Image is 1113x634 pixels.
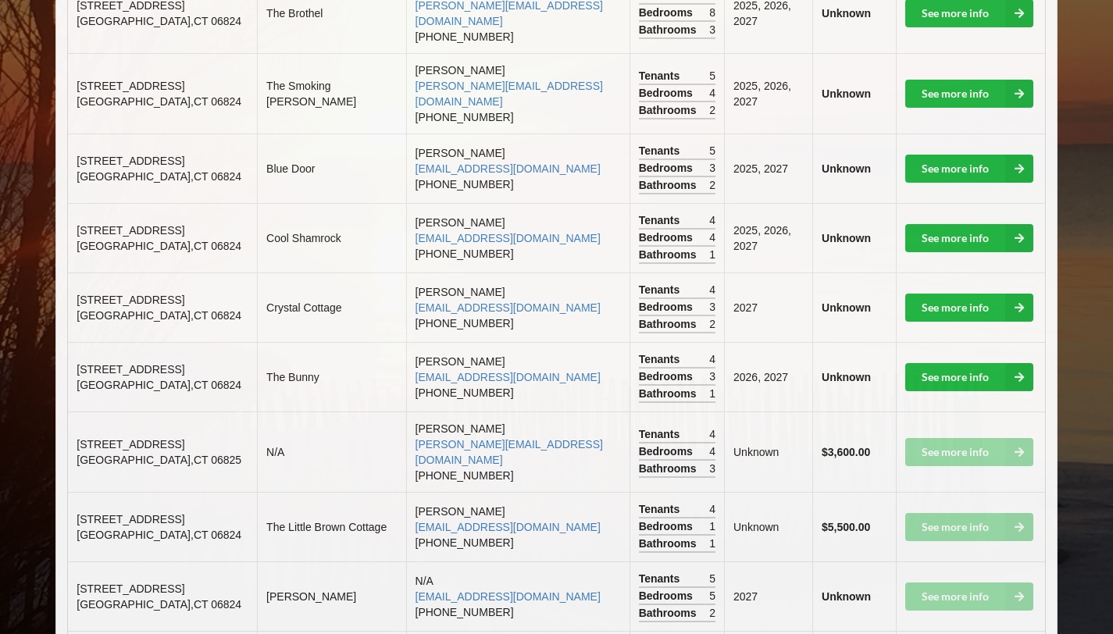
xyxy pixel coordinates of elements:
[77,454,241,466] span: [GEOGRAPHIC_DATA] , CT 06825
[257,492,405,561] td: The Little Brown Cottage
[639,501,684,517] span: Tenants
[639,386,701,401] span: Bathrooms
[822,87,871,100] b: Unknown
[639,571,684,586] span: Tenants
[709,518,715,534] span: 1
[257,561,405,631] td: [PERSON_NAME]
[709,230,715,245] span: 4
[822,301,871,314] b: Unknown
[406,53,630,134] td: [PERSON_NAME] [PHONE_NUMBER]
[724,561,812,631] td: 2027
[77,513,184,525] span: [STREET_ADDRESS]
[639,143,684,158] span: Tenants
[709,501,715,517] span: 4
[905,155,1033,183] a: See more info
[77,224,184,237] span: [STREET_ADDRESS]
[639,536,701,551] span: Bathrooms
[257,411,405,492] td: N/A
[639,518,697,534] span: Bedrooms
[822,371,871,383] b: Unknown
[406,561,630,631] td: N/A [PHONE_NUMBER]
[257,53,405,134] td: The Smoking [PERSON_NAME]
[77,438,184,451] span: [STREET_ADDRESS]
[77,170,241,183] span: [GEOGRAPHIC_DATA] , CT 06824
[77,15,241,27] span: [GEOGRAPHIC_DATA] , CT 06824
[822,590,871,603] b: Unknown
[416,162,601,175] a: [EMAIL_ADDRESS][DOMAIN_NAME]
[709,247,715,262] span: 1
[822,232,871,244] b: Unknown
[639,5,697,20] span: Bedrooms
[709,386,715,401] span: 1
[406,134,630,203] td: [PERSON_NAME] [PHONE_NUMBER]
[639,426,684,442] span: Tenants
[709,212,715,228] span: 4
[709,5,715,20] span: 8
[639,247,701,262] span: Bathrooms
[709,571,715,586] span: 5
[77,155,184,167] span: [STREET_ADDRESS]
[822,7,871,20] b: Unknown
[257,134,405,203] td: Blue Door
[822,521,870,533] b: $5,500.00
[77,80,184,92] span: [STREET_ADDRESS]
[416,232,601,244] a: [EMAIL_ADDRESS][DOMAIN_NAME]
[639,588,697,604] span: Bedrooms
[709,102,715,118] span: 2
[724,411,812,492] td: Unknown
[639,102,701,118] span: Bathrooms
[406,203,630,272] td: [PERSON_NAME] [PHONE_NUMBER]
[77,582,184,595] span: [STREET_ADDRESS]
[724,203,812,272] td: 2025, 2026, 2027
[724,342,812,411] td: 2026, 2027
[724,272,812,342] td: 2027
[709,536,715,551] span: 1
[406,342,630,411] td: [PERSON_NAME] [PHONE_NUMBER]
[709,443,715,459] span: 4
[709,143,715,158] span: 5
[709,369,715,384] span: 3
[406,492,630,561] td: [PERSON_NAME] [PHONE_NUMBER]
[406,272,630,342] td: [PERSON_NAME] [PHONE_NUMBER]
[639,160,697,176] span: Bedrooms
[822,446,870,458] b: $3,600.00
[724,53,812,134] td: 2025, 2026, 2027
[416,521,601,533] a: [EMAIL_ADDRESS][DOMAIN_NAME]
[709,588,715,604] span: 5
[416,301,601,314] a: [EMAIL_ADDRESS][DOMAIN_NAME]
[905,224,1033,252] a: See more info
[639,299,697,315] span: Bedrooms
[257,342,405,411] td: The Bunny
[77,598,241,611] span: [GEOGRAPHIC_DATA] , CT 06824
[709,316,715,332] span: 2
[822,162,871,175] b: Unknown
[77,240,241,252] span: [GEOGRAPHIC_DATA] , CT 06824
[416,590,601,603] a: [EMAIL_ADDRESS][DOMAIN_NAME]
[905,363,1033,391] a: See more info
[257,272,405,342] td: Crystal Cottage
[905,294,1033,322] a: See more info
[709,299,715,315] span: 3
[639,212,684,228] span: Tenants
[77,529,241,541] span: [GEOGRAPHIC_DATA] , CT 06824
[709,282,715,297] span: 4
[77,363,184,376] span: [STREET_ADDRESS]
[77,294,184,306] span: [STREET_ADDRESS]
[709,160,715,176] span: 3
[639,351,684,367] span: Tenants
[905,80,1033,108] a: See more info
[639,461,701,476] span: Bathrooms
[709,351,715,367] span: 4
[709,68,715,84] span: 5
[639,68,684,84] span: Tenants
[416,438,603,466] a: [PERSON_NAME][EMAIL_ADDRESS][DOMAIN_NAME]
[639,443,697,459] span: Bedrooms
[724,134,812,203] td: 2025, 2027
[77,309,241,322] span: [GEOGRAPHIC_DATA] , CT 06824
[724,492,812,561] td: Unknown
[257,203,405,272] td: Cool Shamrock
[639,230,697,245] span: Bedrooms
[77,95,241,108] span: [GEOGRAPHIC_DATA] , CT 06824
[406,411,630,492] td: [PERSON_NAME] [PHONE_NUMBER]
[709,177,715,193] span: 2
